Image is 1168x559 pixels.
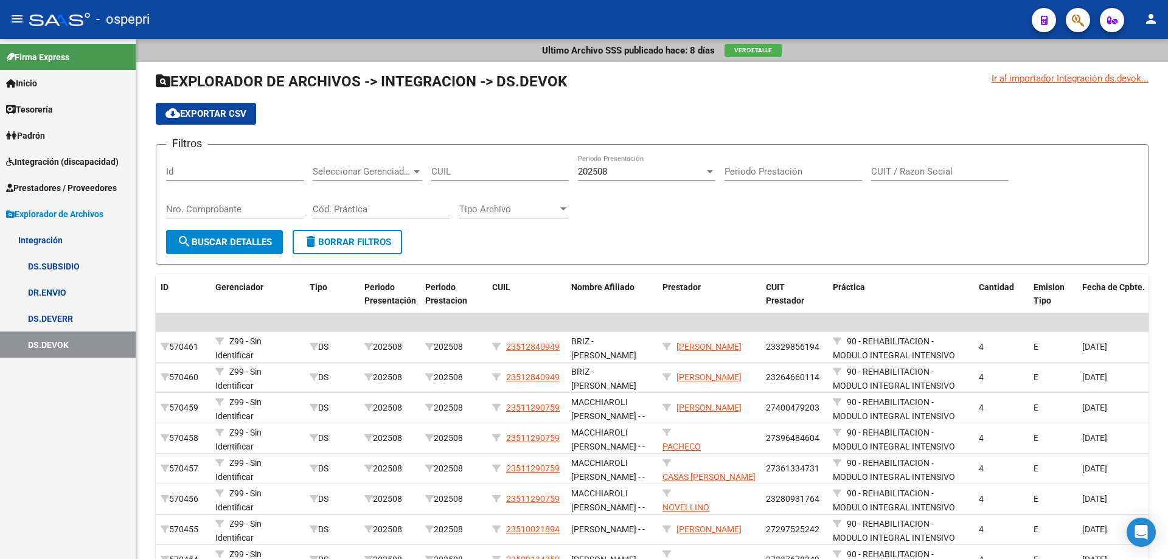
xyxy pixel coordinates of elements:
div: 202508 [364,523,415,536]
mat-icon: person [1144,12,1158,26]
span: 90 - REHABILITACION - MODULO INTEGRAL INTENSIVO (SEMANAL) [833,397,955,435]
div: DS [310,431,355,445]
span: 4 [979,494,984,504]
div: DS [310,523,355,536]
div: 570455 [161,523,206,536]
span: 90 - REHABILITACION - MODULO INTEGRAL INTENSIVO (SEMANAL) [833,519,955,557]
datatable-header-cell: ID [156,274,210,314]
datatable-header-cell: Emision Tipo [1029,274,1077,314]
span: Periodo Presentación [364,282,416,306]
span: Z99 - Sin Identificar [215,488,262,512]
span: 27297525242 [766,524,819,534]
span: 23264660114 [766,372,819,382]
span: 23512840949 [506,342,560,352]
mat-icon: delete [304,234,318,249]
span: E [1034,403,1038,412]
span: [DATE] [1082,433,1107,443]
div: 202508 [425,492,482,506]
span: Periodo Prestacion [425,282,467,306]
div: 202508 [425,523,482,536]
span: Z99 - Sin Identificar [215,367,262,391]
datatable-header-cell: Periodo Presentación [360,274,420,314]
div: 570460 [161,370,206,384]
div: 202508 [364,340,415,354]
span: 23511290759 [506,464,560,473]
div: 202508 [364,492,415,506]
button: Buscar Detalles [166,230,283,254]
span: Padrón [6,129,45,142]
span: 23511290759 [506,494,560,504]
span: ID [161,282,169,292]
span: [DATE] [1082,372,1107,382]
span: 4 [979,464,984,473]
span: Gerenciador [215,282,263,292]
div: 202508 [364,401,415,415]
datatable-header-cell: Cantidad [974,274,1029,314]
span: 90 - REHABILITACION - MODULO INTEGRAL INTENSIVO (SEMANAL) [833,367,955,404]
span: 90 - REHABILITACION - MODULO INTEGRAL INTENSIVO (SEMANAL) [833,336,955,374]
span: Z99 - Sin Identificar [215,519,262,543]
div: 202508 [425,431,482,445]
span: MACCHIAROLI [PERSON_NAME] - - [571,428,645,451]
span: [PERSON_NAME] [676,524,742,534]
span: E [1034,494,1038,504]
div: 202508 [425,340,482,354]
span: E [1034,342,1038,352]
button: Borrar Filtros [293,230,402,254]
datatable-header-cell: Gerenciador [210,274,305,314]
span: EXPLORADOR DE ARCHIVOS -> INTEGRACION -> DS.DEVOK [156,73,567,90]
h3: Filtros [166,135,208,152]
div: 570461 [161,340,206,354]
span: NOVELLINO [PERSON_NAME] [662,502,728,526]
span: E [1034,372,1038,382]
div: 202508 [364,431,415,445]
div: 202508 [425,462,482,476]
span: Prestador [662,282,701,292]
span: 90 - REHABILITACION - MODULO INTEGRAL INTENSIVO (SEMANAL) [833,488,955,526]
span: E [1034,433,1038,443]
span: Buscar Detalles [177,237,272,248]
span: 27361334731 [766,464,819,473]
span: Nombre Afiliado [571,282,634,292]
span: Z99 - Sin Identificar [215,336,262,360]
span: [DATE] [1082,342,1107,352]
span: E [1034,524,1038,534]
div: DS [310,492,355,506]
datatable-header-cell: CUIT Prestador [761,274,828,314]
div: 570459 [161,401,206,415]
span: [DATE] [1082,524,1107,534]
span: [DATE] [1082,464,1107,473]
datatable-header-cell: CUIL [487,274,566,314]
datatable-header-cell: Nombre Afiliado [566,274,658,314]
span: Fecha de Cpbte. [1082,282,1145,292]
span: - ospepri [96,6,150,33]
span: 27400479203 [766,403,819,412]
span: PACHECO [PERSON_NAME] [662,442,728,465]
span: 202508 [578,166,607,177]
div: DS [310,340,355,354]
datatable-header-cell: Tipo [305,274,360,314]
span: Ver Detalle [734,47,772,54]
span: CASAS [PERSON_NAME] [662,472,756,482]
div: 202508 [364,462,415,476]
span: Práctica [833,282,865,292]
span: Emision Tipo [1034,282,1065,306]
span: CUIT Prestador [766,282,804,306]
span: Prestadores / Proveedores [6,181,117,195]
span: E [1034,464,1038,473]
span: Tesorería [6,103,53,116]
div: 570458 [161,431,206,445]
span: Z99 - Sin Identificar [215,458,262,482]
mat-icon: search [177,234,192,249]
span: Borrar Filtros [304,237,391,248]
span: MACCHIAROLI [PERSON_NAME] - - [571,488,645,512]
div: 202508 [364,370,415,384]
span: 27396484604 [766,433,819,443]
span: [PERSON_NAME] [676,372,742,382]
div: 570456 [161,492,206,506]
datatable-header-cell: Prestador [658,274,761,314]
span: Tipo [310,282,327,292]
span: Z99 - Sin Identificar [215,397,262,421]
span: 4 [979,524,984,534]
div: Ir al importador Integración ds.devok... [992,72,1149,85]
